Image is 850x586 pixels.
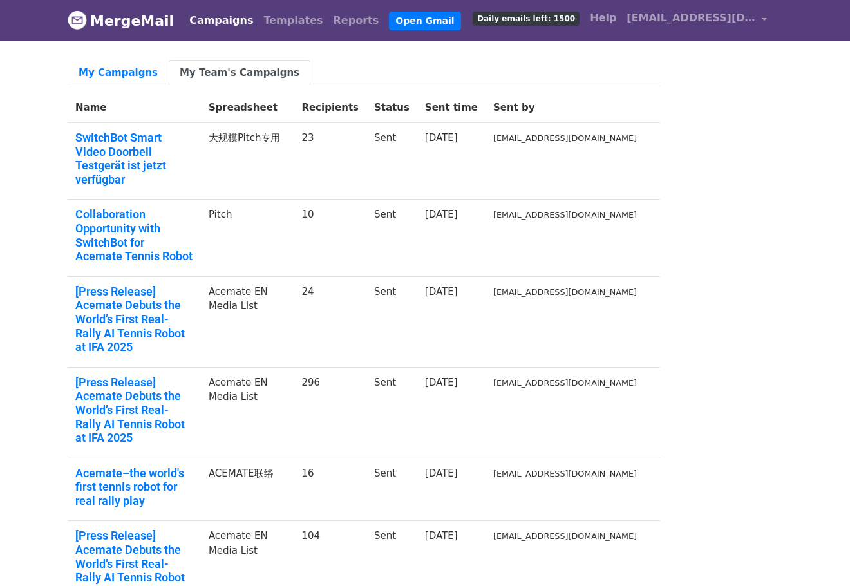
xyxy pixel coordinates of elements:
[486,93,645,123] th: Sent by
[201,367,294,458] td: Acemate EN Media List
[294,200,366,276] td: 10
[75,131,193,186] a: SwitchBot Smart Video Doorbell Testgerät ist jetzt verfügbar
[68,10,87,30] img: MergeMail logo
[328,8,384,33] a: Reports
[627,10,755,26] span: [EMAIL_ADDRESS][DOMAIN_NAME]
[389,12,460,30] a: Open Gmail
[493,287,637,297] small: [EMAIL_ADDRESS][DOMAIN_NAME]
[467,5,585,31] a: Daily emails left: 1500
[493,378,637,388] small: [EMAIL_ADDRESS][DOMAIN_NAME]
[294,93,366,123] th: Recipients
[425,468,458,479] a: [DATE]
[294,458,366,521] td: 16
[366,200,417,276] td: Sent
[425,530,458,542] a: [DATE]
[75,375,193,445] a: [Press Release] Acemate Debuts the World’s First Real-Rally AI Tennis Robot at IFA 2025
[75,466,193,508] a: Acemate–the world's first tennis robot for real rally play
[366,458,417,521] td: Sent
[201,200,294,276] td: Pitch
[68,60,169,86] a: My Campaigns
[493,133,637,143] small: [EMAIL_ADDRESS][DOMAIN_NAME]
[258,8,328,33] a: Templates
[425,132,458,144] a: [DATE]
[68,93,201,123] th: Name
[68,7,174,34] a: MergeMail
[169,60,310,86] a: My Team's Campaigns
[366,93,417,123] th: Status
[493,210,637,220] small: [EMAIL_ADDRESS][DOMAIN_NAME]
[425,209,458,220] a: [DATE]
[184,8,258,33] a: Campaigns
[621,5,772,35] a: [EMAIL_ADDRESS][DOMAIN_NAME]
[366,123,417,200] td: Sent
[425,377,458,388] a: [DATE]
[75,207,193,263] a: Collaboration Opportunity with SwitchBot for Acemate Tennis Robot
[585,5,621,31] a: Help
[473,12,580,26] span: Daily emails left: 1500
[417,93,486,123] th: Sent time
[366,367,417,458] td: Sent
[425,286,458,298] a: [DATE]
[201,458,294,521] td: ACEMATE联络
[201,276,294,367] td: Acemate EN Media List
[294,123,366,200] td: 23
[366,276,417,367] td: Sent
[493,469,637,478] small: [EMAIL_ADDRESS][DOMAIN_NAME]
[201,123,294,200] td: 大规模Pitch专用
[294,276,366,367] td: 24
[294,367,366,458] td: 296
[493,531,637,541] small: [EMAIL_ADDRESS][DOMAIN_NAME]
[75,285,193,354] a: [Press Release] Acemate Debuts the World’s First Real-Rally AI Tennis Robot at IFA 2025
[201,93,294,123] th: Spreadsheet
